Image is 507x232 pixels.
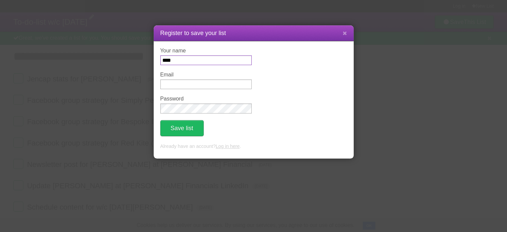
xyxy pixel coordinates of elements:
[160,120,204,136] button: Save list
[216,144,240,149] a: Log in here
[160,72,252,78] label: Email
[160,48,252,54] label: Your name
[160,29,347,38] h1: Register to save your list
[160,143,347,150] p: Already have an account? .
[160,96,252,102] label: Password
